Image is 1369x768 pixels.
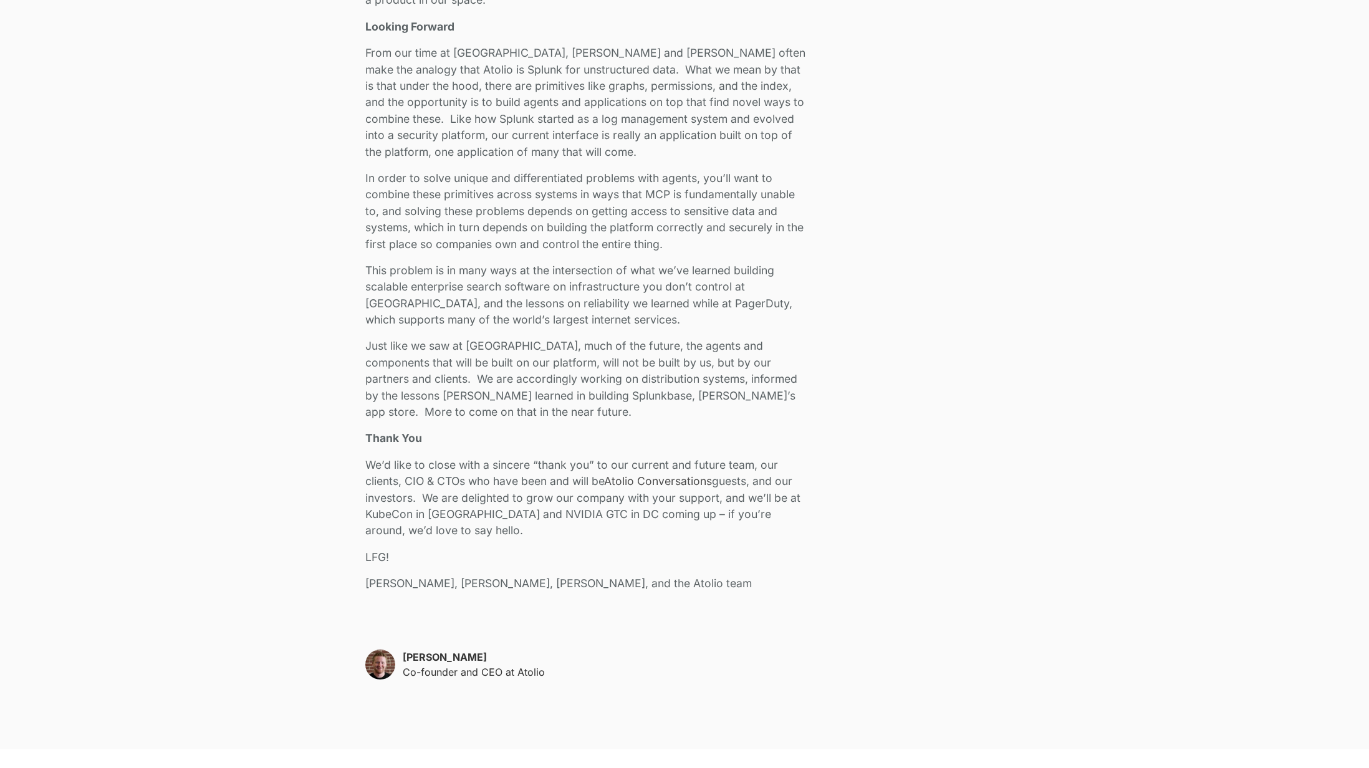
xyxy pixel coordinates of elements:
[1307,708,1369,768] iframe: Chat Widget
[365,20,454,33] strong: Looking Forward
[403,665,545,679] p: Co-founder and CEO at Atolio
[365,170,810,252] p: In order to solve unique and differentiated problems with agents, you’ll want to combine these pr...
[365,262,810,329] p: This problem is in many ways at the intersection of what we’ve learned building scalable enterpri...
[365,338,810,420] p: Just like we saw at [GEOGRAPHIC_DATA], much of the future, the agents and components that will be...
[604,474,712,487] a: Atolio Conversations
[365,45,810,160] p: From our time at [GEOGRAPHIC_DATA], [PERSON_NAME] and [PERSON_NAME] often make the analogy that A...
[365,575,810,592] p: [PERSON_NAME], [PERSON_NAME], [PERSON_NAME], and the Atolio team
[365,602,810,618] p: ‍
[365,431,422,444] strong: Thank You
[365,457,810,539] p: We’d like to close with a sincere “thank you” to our current and future team, our clients, CIO & ...
[365,549,810,565] p: LFG!
[403,650,545,665] p: [PERSON_NAME]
